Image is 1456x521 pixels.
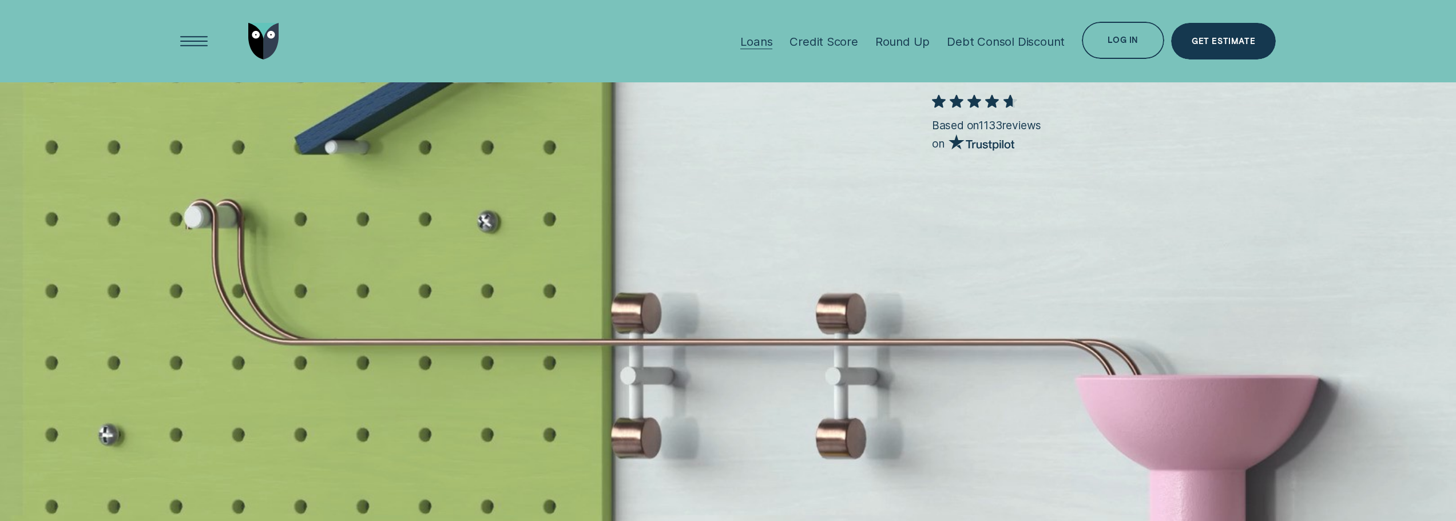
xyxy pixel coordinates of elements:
[740,34,772,49] div: Loans
[1171,23,1276,60] a: Get Estimate
[790,34,858,49] div: Credit Score
[248,23,279,60] img: Wisr
[176,23,213,60] button: Open Menu
[875,34,930,49] div: Round Up
[1082,22,1164,59] button: Log in
[947,34,1065,49] div: Debt Consol Discount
